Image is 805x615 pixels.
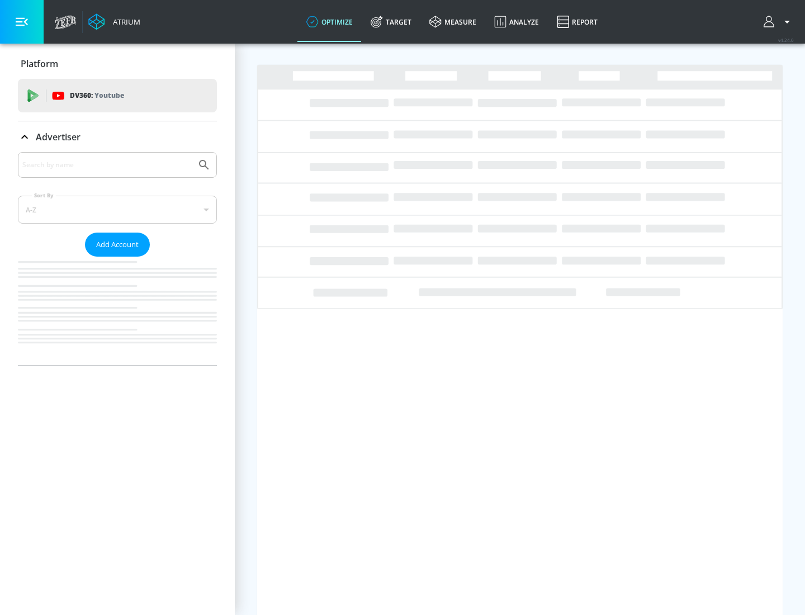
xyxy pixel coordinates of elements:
p: Advertiser [36,131,80,143]
div: Platform [18,48,217,79]
a: measure [420,2,485,42]
a: Analyze [485,2,548,42]
a: Report [548,2,607,42]
div: DV360: Youtube [18,79,217,112]
span: Add Account [96,238,139,251]
input: Search by name [22,158,192,172]
div: Advertiser [18,152,217,365]
a: Target [362,2,420,42]
label: Sort By [32,192,56,199]
a: optimize [297,2,362,42]
a: Atrium [88,13,140,30]
span: v 4.24.0 [778,37,794,43]
div: A-Z [18,196,217,224]
div: Atrium [108,17,140,27]
p: Youtube [94,89,124,101]
div: Advertiser [18,121,217,153]
nav: list of Advertiser [18,257,217,365]
p: DV360: [70,89,124,102]
p: Platform [21,58,58,70]
button: Add Account [85,233,150,257]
